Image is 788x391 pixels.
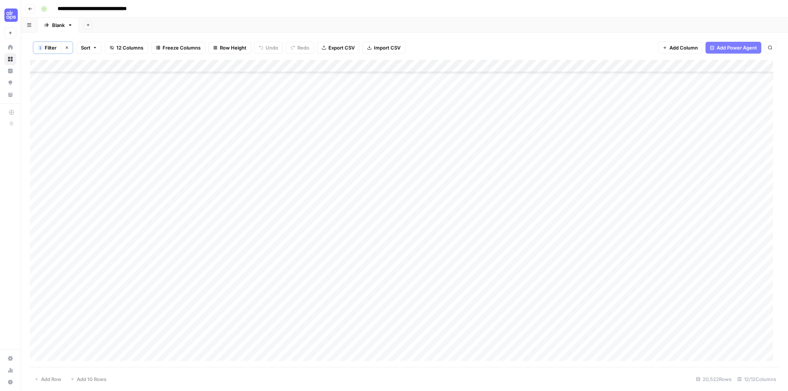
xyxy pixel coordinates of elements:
[41,375,61,383] span: Add Row
[4,41,16,53] a: Home
[38,18,79,33] a: Blank
[266,44,278,51] span: Undo
[374,44,400,51] span: Import CSV
[39,45,41,51] span: 1
[116,44,143,51] span: 12 Columns
[328,44,355,51] span: Export CSV
[297,44,309,51] span: Redo
[286,42,314,54] button: Redo
[220,44,246,51] span: Row Height
[77,375,106,383] span: Add 10 Rows
[45,44,57,51] span: Filter
[33,42,61,54] button: 1Filter
[38,45,42,51] div: 1
[208,42,251,54] button: Row Height
[4,53,16,65] a: Browse
[66,373,111,385] button: Add 10 Rows
[734,373,779,385] div: 12/12 Columns
[717,44,757,51] span: Add Power Agent
[4,77,16,89] a: Opportunities
[317,42,359,54] button: Export CSV
[76,42,102,54] button: Sort
[163,44,201,51] span: Freeze Columns
[81,44,91,51] span: Sort
[693,373,734,385] div: 20,522 Rows
[4,364,16,376] a: Usage
[254,42,283,54] button: Undo
[4,8,18,22] img: Cohort 5 Logo
[658,42,703,54] button: Add Column
[151,42,205,54] button: Freeze Columns
[4,65,16,77] a: Insights
[52,21,65,29] div: Blank
[362,42,405,54] button: Import CSV
[4,89,16,101] a: Your Data
[30,373,66,385] button: Add Row
[706,42,761,54] button: Add Power Agent
[105,42,148,54] button: 12 Columns
[669,44,698,51] span: Add Column
[4,353,16,364] a: Settings
[4,6,16,24] button: Workspace: Cohort 5
[4,376,16,388] button: Help + Support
